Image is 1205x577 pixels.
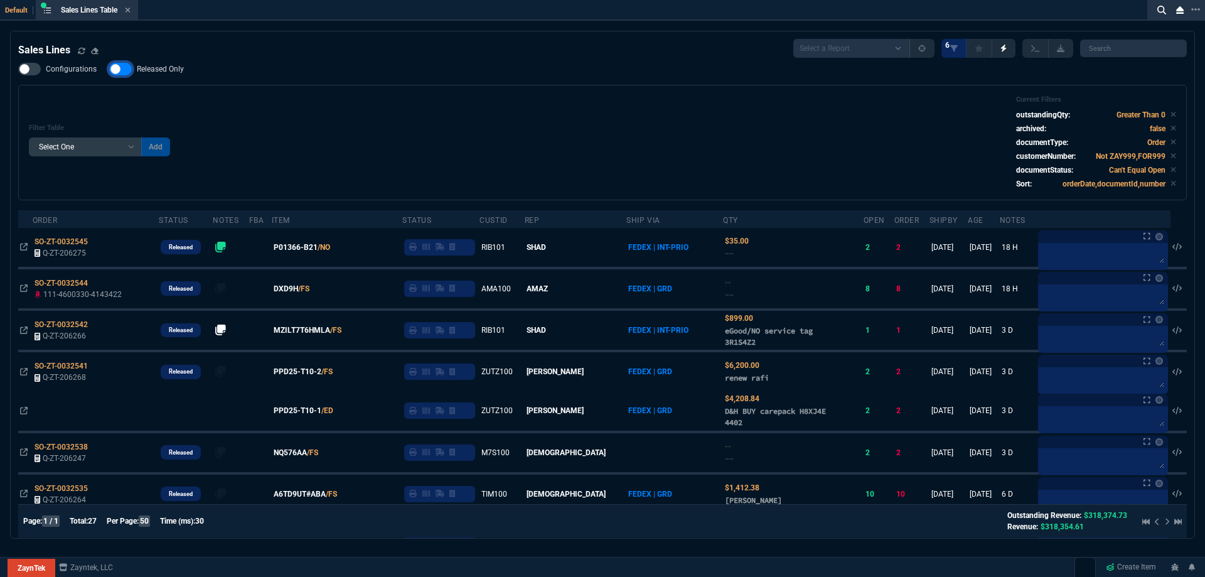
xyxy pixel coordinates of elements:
[195,517,204,526] span: 30
[968,228,1000,268] td: [DATE]
[527,243,546,252] span: SHAD
[864,391,894,431] td: 2
[169,284,193,294] p: Released
[864,215,885,225] div: Open
[35,279,88,288] span: SO-ZT-0032544
[864,268,894,310] td: 8
[43,249,86,257] span: Q-ZT-206275
[725,394,759,403] span: Quoted Cost
[215,286,227,294] nx-fornida-erp-notes: number
[725,361,759,370] span: Quoted Cost
[46,64,97,74] span: Configurations
[725,278,731,287] span: Quoted Cost
[626,215,660,225] div: Ship Via
[628,490,672,499] span: FEDEX | GRD
[20,284,28,293] nx-icon: Open In Opposite Panel
[274,325,330,336] span: MZILT7T6HMLA
[326,488,337,500] a: /FS
[929,228,968,268] td: [DATE]
[321,366,333,377] a: /FS
[628,284,672,293] span: FEDEX | GRD
[481,243,505,252] span: RIB101
[125,6,131,16] nx-icon: Close Tab
[929,215,958,225] div: ShipBy
[725,249,734,258] span: --
[945,40,950,50] span: 6
[249,215,264,225] div: FBA
[5,6,33,14] span: Default
[215,450,227,458] nx-fornida-erp-notes: number
[929,268,968,310] td: [DATE]
[20,406,28,415] nx-icon: Open In Opposite Panel
[33,215,58,225] div: Order
[18,43,70,58] h4: Sales Lines
[35,237,88,246] span: SO-ZT-0032545
[1171,3,1189,18] nx-icon: Close Workbench
[215,327,227,336] nx-fornida-erp-notes: number
[107,517,139,526] span: Per Page:
[894,473,929,514] td: 10
[864,228,894,268] td: 2
[43,454,86,463] span: Q-ZT-206247
[1000,391,1036,431] td: 3 D
[527,406,584,415] span: [PERSON_NAME]
[628,367,672,376] span: FEDEX | GRD
[274,488,326,500] span: A6TD9UT#ABA
[1007,512,1081,520] span: Outstanding Revenue:
[1084,512,1127,520] span: $318,374.73
[1063,180,1165,188] code: orderDate,documentId,number
[864,310,894,351] td: 1
[527,326,546,335] span: SHAD
[481,406,513,415] span: ZUTZ100
[1096,152,1165,161] code: Not ZAY999,FOR999
[968,268,1000,310] td: [DATE]
[43,373,86,382] span: Q-ZT-206268
[481,284,511,293] span: AMA100
[1041,523,1084,532] span: $318,354.61
[20,367,28,376] nx-icon: Open In Opposite Panel
[159,215,188,225] div: Status
[894,268,929,310] td: 8
[968,391,1000,431] td: [DATE]
[1117,111,1165,119] code: Greater Than 0
[628,406,672,415] span: FEDEX | GRD
[1150,124,1165,133] code: false
[725,326,813,347] span: eGood/NO service tag 3R1S4Z2
[525,215,540,225] div: Rep
[318,242,330,253] a: /NO
[481,490,507,499] span: TIM100
[274,283,298,294] span: DXD9H
[527,490,606,499] span: [DEMOGRAPHIC_DATA]
[929,310,968,351] td: [DATE]
[723,215,738,225] div: QTY
[725,290,734,299] span: --
[23,517,42,526] span: Page:
[1191,4,1200,16] nx-icon: Open New Tab
[1000,473,1036,514] td: 6 D
[35,484,88,493] span: SO-ZT-0032535
[1101,558,1161,577] a: Create Item
[1000,432,1036,473] td: 3 D
[215,369,227,377] nx-fornida-erp-notes: number
[43,290,122,299] span: 111-4600330-4143422
[725,373,769,382] span: renew rafi
[43,495,86,504] span: Q-ZT-206264
[481,448,510,457] span: M7S100
[527,367,584,376] span: [PERSON_NAME]
[968,351,1000,391] td: [DATE]
[272,215,290,225] div: Item
[137,64,184,74] span: Released Only
[55,562,117,573] a: msbcCompanyName
[1147,138,1165,147] code: Order
[42,516,60,527] span: 1 / 1
[1080,40,1187,57] input: Search
[160,517,195,526] span: Time (ms):
[894,391,929,431] td: 2
[725,483,759,492] span: Quoted Cost
[864,473,894,514] td: 10
[1152,3,1171,18] nx-icon: Search
[1109,166,1165,175] code: Can't Equal Open
[725,237,749,245] span: Quoted Cost
[139,516,150,527] span: 50
[20,490,28,499] nx-icon: Open In Opposite Panel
